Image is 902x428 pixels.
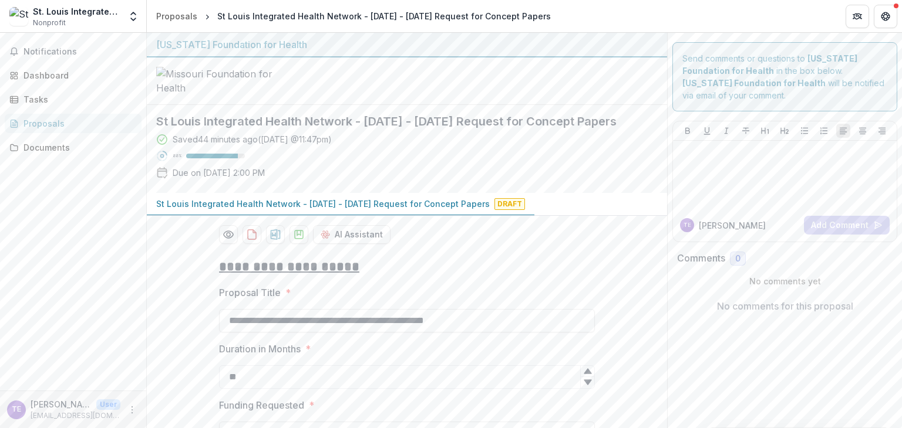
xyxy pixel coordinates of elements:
strong: [US_STATE] Foundation for Health [682,78,826,88]
button: Align Right [875,124,889,138]
p: Funding Requested [219,398,304,412]
button: Preview bb7d0c98-e4f5-4df6-9d73-e2acaaf13e7d-0.pdf [219,225,238,244]
p: Duration in Months [219,342,301,356]
div: Tasks [23,93,132,106]
button: Italicize [719,124,733,138]
button: download-proposal [243,225,261,244]
a: Tasks [5,90,142,109]
nav: breadcrumb [152,8,556,25]
button: Add Comment [804,216,890,235]
button: Ordered List [817,124,831,138]
div: Proposals [156,10,197,22]
div: Send comments or questions to in the box below. will be notified via email of your comment. [672,42,897,111]
button: Align Center [856,124,870,138]
h2: Comments [677,253,725,264]
button: More [125,403,139,417]
span: Draft [494,198,525,210]
span: 0 [735,254,741,264]
p: [EMAIL_ADDRESS][DOMAIN_NAME] [31,410,120,421]
img: Missouri Foundation for Health [156,67,274,95]
button: download-proposal [266,225,285,244]
p: 88 % [173,152,181,160]
div: St Louis Integrated Health Network - [DATE] - [DATE] Request for Concept Papers [217,10,551,22]
button: Underline [700,124,714,138]
button: Notifications [5,42,142,61]
button: Bold [681,124,695,138]
a: Documents [5,138,142,157]
button: Open entity switcher [125,5,142,28]
p: No comments yet [677,275,893,287]
div: Documents [23,141,132,154]
div: St. Louis Integrated Health Network [33,5,120,18]
p: St Louis Integrated Health Network - [DATE] - [DATE] Request for Concept Papers [156,198,490,210]
button: Get Help [874,5,897,28]
button: Strike [739,124,753,138]
div: Tommy English [12,406,21,413]
span: Notifications [23,47,137,57]
div: Saved 44 minutes ago ( [DATE] @ 11:47pm ) [173,133,332,145]
button: Heading 2 [778,124,792,138]
div: Dashboard [23,69,132,81]
p: No comments for this proposal [717,299,853,313]
p: User [96,399,120,410]
a: Dashboard [5,66,142,85]
img: St. Louis Integrated Health Network [9,7,28,26]
p: Due on [DATE] 2:00 PM [173,167,265,179]
a: Proposals [5,114,142,133]
p: Proposal Title [219,286,281,300]
button: download-proposal [290,225,308,244]
h2: St Louis Integrated Health Network - [DATE] - [DATE] Request for Concept Papers [156,114,639,128]
button: Partners [846,5,869,28]
span: Nonprofit [33,18,66,28]
p: [PERSON_NAME] [699,219,766,232]
button: AI Assistant [313,225,391,244]
button: Align Left [836,124,850,138]
div: Proposals [23,117,132,130]
div: Tommy English [684,222,691,228]
a: Proposals [152,8,202,25]
button: Bullet List [797,124,812,138]
p: [PERSON_NAME] [31,398,92,410]
div: [US_STATE] Foundation for Health [156,38,658,52]
button: Heading 1 [758,124,772,138]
